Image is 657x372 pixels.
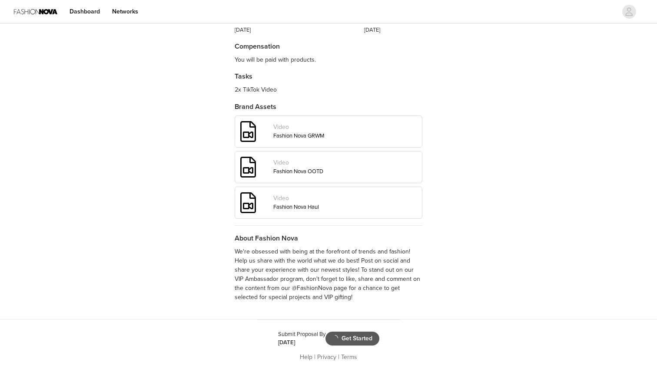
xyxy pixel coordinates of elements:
[64,2,105,21] a: Dashboard
[273,132,325,139] a: Fashion Nova GRWM
[300,353,312,361] a: Help
[235,233,422,244] h4: About Fashion Nova
[278,339,325,347] div: [DATE]
[235,86,277,93] span: 2x TikTok Video
[273,159,289,166] span: Video
[235,55,422,64] p: You will be paid with products.
[317,353,336,361] a: Privacy
[314,353,315,361] span: |
[235,71,422,82] h4: Tasks
[235,41,422,52] h4: Compensation
[273,194,289,202] span: Video
[235,102,422,112] h4: Brand Assets
[273,204,319,211] a: Fashion Nova Haul
[625,5,633,19] div: avatar
[235,26,295,35] div: [DATE]
[14,2,57,21] img: Fashion Nova Logo
[341,353,357,361] a: Terms
[338,353,339,361] span: |
[278,330,325,339] div: Submit Proposal By
[273,168,323,175] a: Fashion Nova OOTD
[364,26,422,35] div: [DATE]
[107,2,143,21] a: Networks
[273,123,289,131] span: Video
[235,247,422,302] p: We're obsessed with being at the forefront of trends and fashion! Help us share with the world wh...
